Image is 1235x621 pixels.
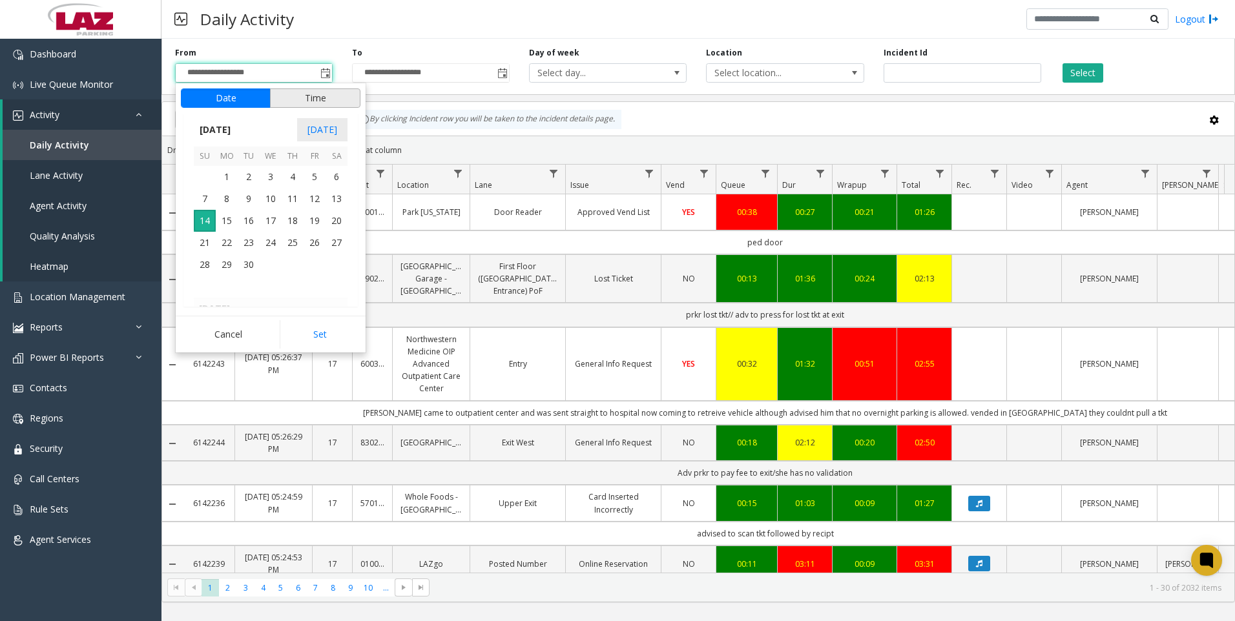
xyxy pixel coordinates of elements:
th: Th [282,147,304,167]
div: 02:50 [905,436,944,449]
a: Logout [1175,12,1219,26]
a: [GEOGRAPHIC_DATA] [400,436,462,449]
a: General Info Request [574,436,653,449]
span: Page 7 [307,579,324,596]
span: YES [682,358,695,369]
span: Rec. [957,179,971,190]
a: [DATE] 05:26:37 PM [243,351,304,376]
td: Saturday, September 20, 2025 [326,210,348,232]
td: Monday, September 15, 2025 [216,210,238,232]
a: 00:20 [840,436,889,449]
a: 00:51 [840,358,889,370]
span: Live Queue Monitor [30,78,113,90]
span: Reports [30,321,63,333]
span: 10 [260,188,282,210]
label: Location [706,47,742,59]
span: [DATE] [297,118,348,141]
a: [PERSON_NAME] [1070,436,1149,449]
a: Exit West [478,436,557,449]
div: 02:55 [905,358,944,370]
a: 010052 [360,558,384,570]
span: Go to the last page [416,582,426,593]
span: Rule Sets [30,503,68,515]
a: 17 [320,558,344,570]
td: Saturday, September 13, 2025 [326,188,348,210]
th: [DATE] [194,298,348,320]
span: 29 [216,254,238,276]
img: 'icon' [13,292,23,303]
a: [GEOGRAPHIC_DATA] Garage - [GEOGRAPHIC_DATA] [400,260,462,298]
button: Time tab [270,88,360,108]
a: Activity [3,99,161,130]
div: 01:36 [785,272,824,285]
a: [PERSON_NAME] [1070,558,1149,570]
th: We [260,147,282,167]
span: Power BI Reports [30,351,104,363]
img: 'icon' [13,80,23,90]
a: Collapse Details [162,360,183,370]
span: 2 [238,166,260,188]
span: Call Centers [30,473,79,485]
td: Sunday, September 28, 2025 [194,254,216,276]
td: Wednesday, September 17, 2025 [260,210,282,232]
td: Monday, September 22, 2025 [216,232,238,254]
a: Location Filter Menu [450,165,467,182]
img: 'icon' [13,110,23,121]
td: Thursday, September 25, 2025 [282,232,304,254]
div: 00:15 [724,497,769,509]
div: Drag a column header and drop it here to group by that column [162,139,1234,161]
td: Tuesday, September 30, 2025 [238,254,260,276]
td: Friday, September 19, 2025 [304,210,326,232]
span: Agent [1066,179,1088,190]
span: Go to the last page [412,578,430,596]
img: pageIcon [174,3,187,35]
div: 00:13 [724,272,769,285]
a: Quality Analysis [3,221,161,251]
img: 'icon' [13,474,23,485]
button: Set [280,320,361,349]
img: 'icon' [13,505,23,515]
span: 14 [194,210,216,232]
a: [PERSON_NAME] [1070,206,1149,218]
a: 00:38 [724,206,769,218]
span: Agent Activity [30,199,87,212]
a: 03:11 [785,558,824,570]
label: Incident Id [884,47,928,59]
span: NO [683,558,695,569]
label: To [352,47,362,59]
a: 00:18 [724,436,769,449]
span: 28 [194,254,216,276]
span: 12 [304,188,326,210]
td: Sunday, September 7, 2025 [194,188,216,210]
a: Issue Filter Menu [641,165,658,182]
a: Online Reservation [574,558,653,570]
span: Select location... [707,64,832,82]
th: Fr [304,147,326,167]
td: Friday, September 5, 2025 [304,166,326,188]
a: Approved Vend List [574,206,653,218]
td: Wednesday, September 10, 2025 [260,188,282,210]
img: 'icon' [13,383,23,394]
img: 'icon' [13,444,23,454]
span: 1 [216,166,238,188]
img: 'icon' [13,50,23,60]
span: 18 [282,210,304,232]
a: Rec. Filter Menu [986,165,1004,182]
a: 00:09 [840,497,889,509]
a: Parker Filter Menu [1198,165,1216,182]
span: 5 [304,166,326,188]
div: 03:31 [905,558,944,570]
span: Go to the next page [399,582,409,593]
a: 6142244 [191,436,227,449]
a: Park [US_STATE] [400,206,462,218]
a: 00:27 [785,206,824,218]
span: 26 [304,232,326,254]
span: Agent Services [30,533,91,545]
div: 02:13 [905,272,944,285]
label: Day of week [529,47,579,59]
a: [PERSON_NAME] [1165,558,1210,570]
a: Heatmap [3,251,161,281]
a: Collapse Details [162,438,183,449]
